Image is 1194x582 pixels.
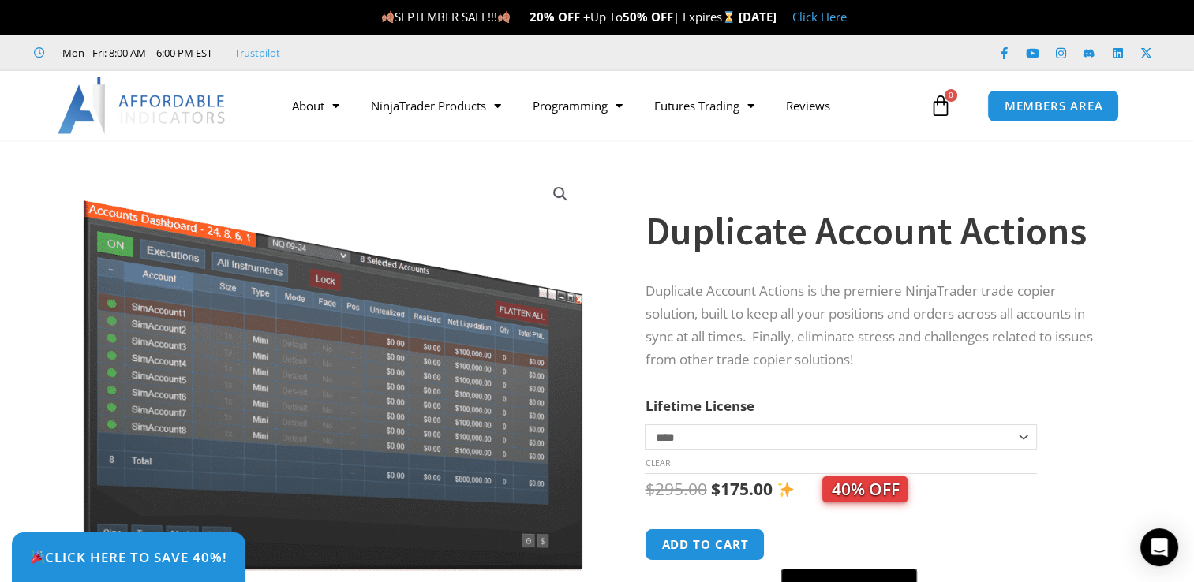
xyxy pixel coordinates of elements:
[31,550,44,564] img: 🎉
[234,43,280,62] a: Trustpilot
[638,88,770,124] a: Futures Trading
[530,9,590,24] strong: 20% OFF +
[710,478,720,500] span: $
[517,88,638,124] a: Programming
[770,88,846,124] a: Reviews
[381,9,739,24] span: SEPTEMBER SALE!!! Up To | Expires
[355,88,517,124] a: NinjaTrader Products
[546,180,575,208] a: View full-screen image gallery
[58,77,227,134] img: LogoAI | Affordable Indicators – NinjaTrader
[645,528,765,561] button: Add to cart
[710,478,772,500] bdi: 175.00
[739,9,777,24] strong: [DATE]
[58,43,212,62] span: Mon - Fri: 8:00 AM – 6:00 PM EST
[645,457,669,468] a: Clear options
[276,88,926,124] nav: Menu
[906,83,975,129] a: 0
[12,532,245,582] a: 🎉Click Here to save 40%!
[623,9,673,24] strong: 50% OFF
[645,203,1106,259] h1: Duplicate Account Actions
[1140,528,1178,566] div: Open Intercom Messenger
[645,280,1106,371] p: Duplicate Account Actions is the premiere NinjaTrader trade copier solution, built to keep all yo...
[498,11,510,23] img: 🍂
[645,478,706,500] bdi: 295.00
[645,478,654,500] span: $
[645,397,754,415] label: Lifetime License
[382,11,394,23] img: 🍂
[987,90,1119,122] a: MEMBERS AREA
[945,89,957,102] span: 0
[822,476,908,502] span: 40% OFF
[30,550,227,564] span: Click Here to save 40%!
[276,88,355,124] a: About
[1004,100,1102,112] span: MEMBERS AREA
[778,526,920,564] iframe: Secure express checkout frame
[723,11,735,23] img: ⌛
[792,9,847,24] a: Click Here
[777,481,794,498] img: ✨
